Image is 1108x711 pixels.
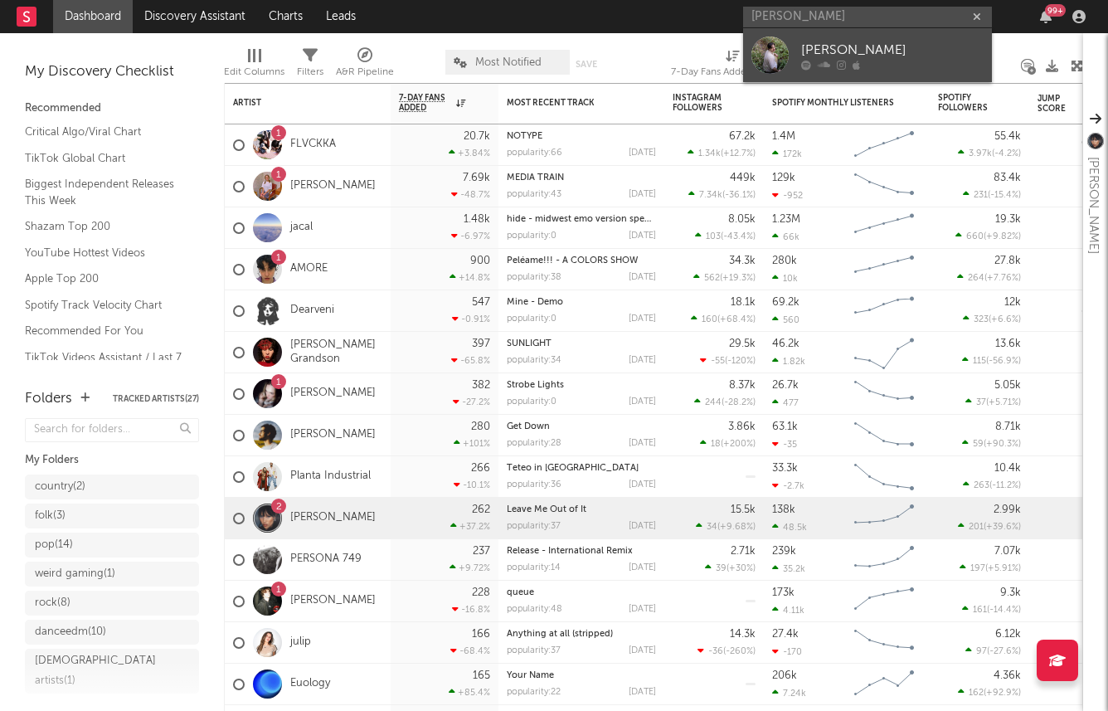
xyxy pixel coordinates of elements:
a: Teteo in [GEOGRAPHIC_DATA] [507,464,639,473]
a: [DEMOGRAPHIC_DATA] artists(1) [25,649,199,694]
div: ( ) [958,148,1021,158]
div: 449k [730,173,756,183]
div: ( ) [960,562,1021,573]
div: Artist [233,98,357,108]
span: 1.34k [698,149,721,158]
a: MEDIA TRAIN [507,173,564,183]
div: ( ) [694,397,756,407]
button: Tracked Artists(27) [113,395,199,403]
a: Get Down [507,422,550,431]
span: +7.76 % [987,274,1018,283]
a: Planta Industrial [290,470,371,484]
div: 19.3k [995,214,1021,225]
span: 244 [705,398,722,407]
span: -56.9 % [989,357,1018,366]
a: [PERSON_NAME] [290,428,376,442]
div: 55.4k [994,131,1021,142]
div: 76.3 [1038,384,1104,404]
div: 33.3k [772,463,798,474]
div: 80.2 [1038,674,1104,694]
span: 37 [976,398,986,407]
span: +9.82 % [986,232,1018,241]
div: 26.7k [772,380,799,391]
div: 129k [772,173,795,183]
span: -4.2 % [994,149,1018,158]
div: Folders [25,389,72,409]
a: Euology [290,677,330,691]
div: Instagram Followers [673,93,731,113]
a: PERSONA 749 [290,553,362,567]
svg: Chart title [847,124,921,166]
div: ( ) [962,604,1021,615]
div: weird gaming ( 1 ) [35,564,115,584]
div: ( ) [700,438,756,449]
div: ( ) [958,687,1021,698]
div: 34.3k [729,256,756,266]
a: [PERSON_NAME] Grandson [290,338,382,367]
span: -27.6 % [989,647,1018,656]
svg: Chart title [847,207,921,249]
div: [DATE] [629,149,656,158]
div: 48.5k [772,522,807,533]
svg: Chart title [847,581,921,622]
div: ( ) [696,521,756,532]
div: 1.4M [772,131,795,142]
span: -11.2 % [992,481,1018,490]
div: Recommended [25,99,199,119]
svg: Chart title [847,373,921,415]
a: danceedm(10) [25,620,199,645]
span: 7.34k [699,191,722,200]
a: [PERSON_NAME] [290,511,376,525]
div: 2.99k [994,504,1021,515]
svg: Chart title [847,456,921,498]
button: 99+ [1040,10,1052,23]
div: +101 % [454,438,490,449]
span: 97 [976,647,987,656]
a: folk(3) [25,504,199,528]
div: [DATE] [629,563,656,572]
a: Shazam Top 200 [25,217,182,236]
span: +90.3 % [986,440,1018,449]
a: Spotify Track Velocity Chart [25,296,182,314]
div: [DATE] [629,356,656,365]
div: 8.05k [728,214,756,225]
div: [DATE] [629,190,656,199]
div: 69.2k [772,297,799,308]
div: 4.36k [994,670,1021,681]
span: -15.4 % [990,191,1018,200]
div: [PERSON_NAME] [1083,157,1103,254]
div: 15.5k [731,504,756,515]
div: popularity: 14 [507,563,561,572]
div: ( ) [688,148,756,158]
div: [DATE] [629,397,656,407]
div: popularity: 48 [507,605,562,614]
div: 84.5 [1038,550,1104,570]
a: [PERSON_NAME] [743,28,992,82]
div: 10k [772,273,798,284]
div: 67.2k [729,131,756,142]
div: rock ( 8 ) [35,593,70,613]
div: 173k [772,587,795,598]
div: Edit Columns [224,41,284,90]
a: Dearveni [290,304,334,318]
div: 1.23M [772,214,800,225]
div: 96.4 [1038,135,1104,155]
div: 1.48k [464,214,490,225]
div: 18.1k [731,297,756,308]
div: 477 [772,397,799,408]
div: ( ) [963,480,1021,490]
a: [PERSON_NAME] [290,387,376,401]
span: +6.6 % [991,315,1018,324]
span: +5.91 % [988,564,1018,573]
span: +9.68 % [720,523,753,532]
div: pop ( 14 ) [35,535,73,555]
button: Save [576,60,597,69]
a: Apple Top 200 [25,270,182,288]
div: 237 [473,546,490,557]
div: A&R Pipeline [336,62,394,82]
div: +9.72 % [450,562,490,573]
div: 79.4 [1038,343,1104,363]
div: -10.1 % [454,480,490,490]
div: 27.4k [772,629,799,640]
div: popularity: 0 [507,231,556,241]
